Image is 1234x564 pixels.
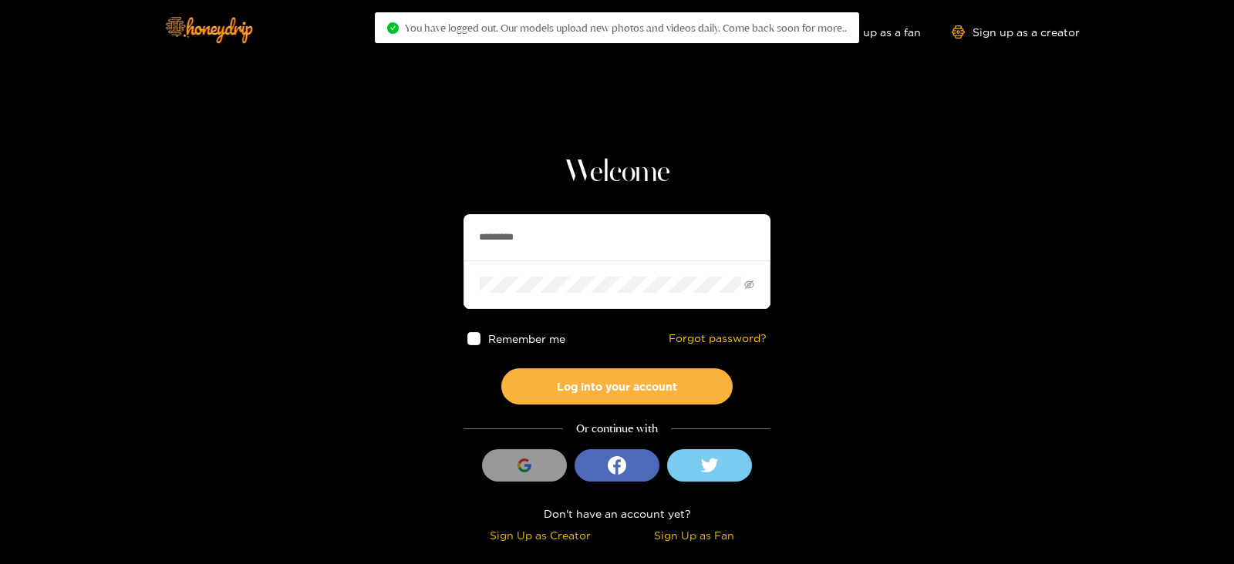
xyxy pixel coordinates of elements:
[464,505,770,522] div: Don't have an account yet?
[621,526,767,544] div: Sign Up as Fan
[387,22,399,34] span: check-circle
[488,333,565,344] span: Remember me
[405,22,847,34] span: You have logged out. Our models upload new photos and videos daily. Come back soon for more..
[952,25,1080,39] a: Sign up as a creator
[464,420,770,438] div: Or continue with
[669,332,767,345] a: Forgot password?
[501,368,733,405] button: Log into your account
[467,526,613,544] div: Sign Up as Creator
[744,280,754,290] span: eye-invisible
[815,25,921,39] a: Sign up as a fan
[464,154,770,191] h1: Welcome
